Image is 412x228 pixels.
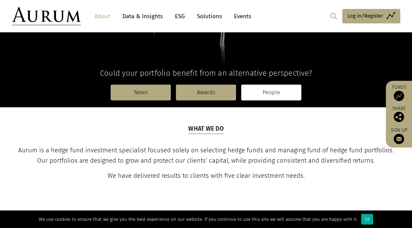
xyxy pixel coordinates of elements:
a: Data & Insights [119,10,166,23]
div: Ok [361,214,373,225]
img: Sign up to our newsletter [394,134,404,144]
div: Share [389,106,409,122]
img: search.svg [330,13,337,20]
a: ESG [171,10,188,23]
h5: What we do [188,124,224,134]
a: People [241,85,301,100]
img: Access Funds [394,91,404,101]
a: Log in/Register [342,9,400,23]
a: About [91,10,114,23]
a: Funds [389,84,409,101]
a: Solutions [193,10,225,23]
h4: Could your portfolio benefit from an alternative perspective? [12,68,400,78]
a: Events [231,10,251,23]
span: Aurum is a hedge fund investment specialist focused solely on selecting hedge funds and managing ... [18,146,394,164]
img: Aurum [12,7,81,25]
a: News [111,85,171,100]
a: Awards [176,85,236,100]
span: We have delivered results to clients with five clear investment needs. [108,172,305,180]
img: Share this post [394,112,404,122]
a: Sign up [389,127,409,144]
span: Log in/Register [347,12,383,20]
